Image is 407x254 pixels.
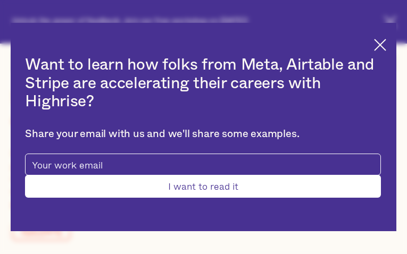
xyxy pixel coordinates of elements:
[374,39,386,51] img: Cross icon
[25,128,380,141] div: Share your email with us and we'll share some examples.
[25,154,380,198] form: pop-up-modal-form
[25,175,380,198] input: I want to read it
[25,56,380,111] h2: Want to learn how folks from Meta, Airtable and Stripe are accelerating their careers with Highrise?
[25,154,380,175] input: Your work email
